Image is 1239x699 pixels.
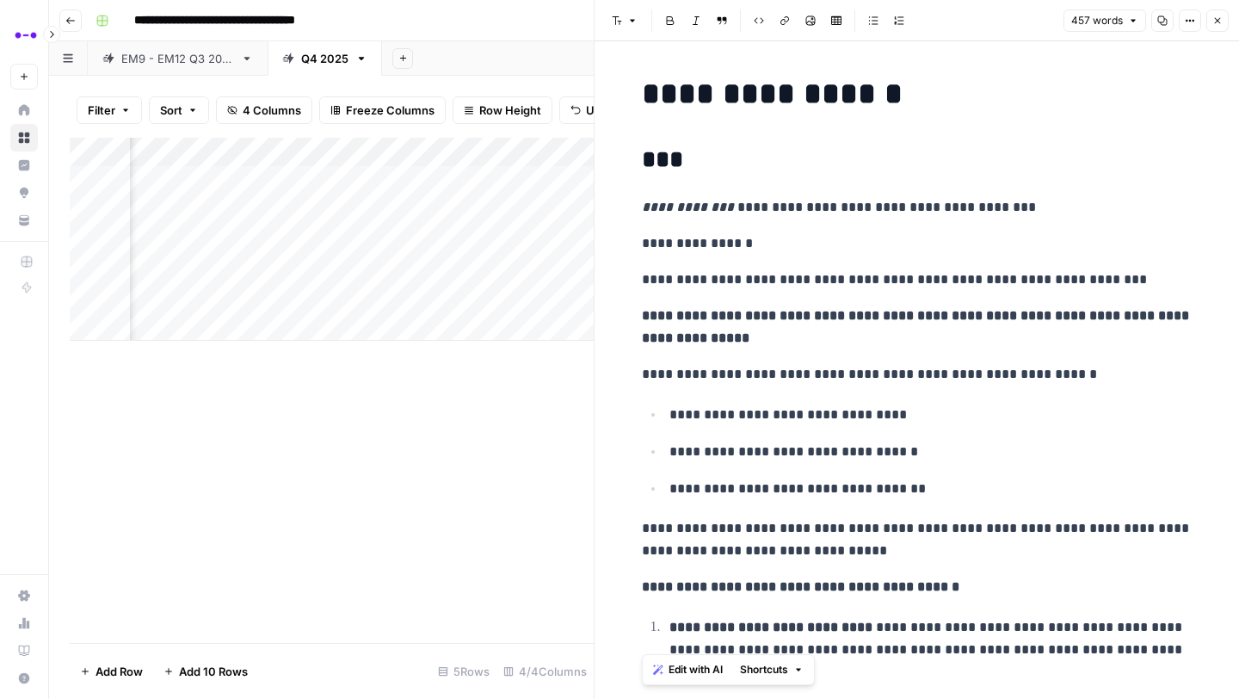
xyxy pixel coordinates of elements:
a: Your Data [10,207,38,234]
div: 4/4 Columns [496,658,594,685]
button: Filter [77,96,142,124]
img: Abacum Logo [10,20,41,51]
button: 457 words [1063,9,1146,32]
a: EM9 - EM12 Q3 2025 [88,41,268,76]
button: Shortcuts [733,659,811,681]
a: Home [10,96,38,124]
span: 4 Columns [243,102,301,119]
span: Sort [160,102,182,119]
a: Opportunities [10,179,38,207]
button: Help + Support [10,665,38,692]
button: Row Height [453,96,552,124]
div: 5 Rows [431,658,496,685]
a: Insights [10,152,38,179]
span: Edit with AI [669,662,723,677]
span: Add Row [96,663,143,680]
a: Settings [10,582,38,609]
span: Filter [88,102,115,119]
button: Undo [559,96,626,124]
span: Freeze Columns [346,102,435,119]
button: Freeze Columns [319,96,446,124]
span: Shortcuts [740,662,788,677]
button: 4 Columns [216,96,312,124]
button: Workspace: Abacum [10,14,38,57]
button: Edit with AI [646,659,730,681]
a: Usage [10,609,38,637]
div: EM9 - EM12 Q3 2025 [121,50,234,67]
span: Row Height [479,102,541,119]
a: Learning Hub [10,637,38,665]
a: Q4 2025 [268,41,382,76]
button: Sort [149,96,209,124]
span: 457 words [1071,13,1123,28]
button: Add Row [70,658,153,685]
div: Q4 2025 [301,50,348,67]
a: Browse [10,124,38,152]
span: Add 10 Rows [179,663,248,680]
button: Add 10 Rows [153,658,258,685]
